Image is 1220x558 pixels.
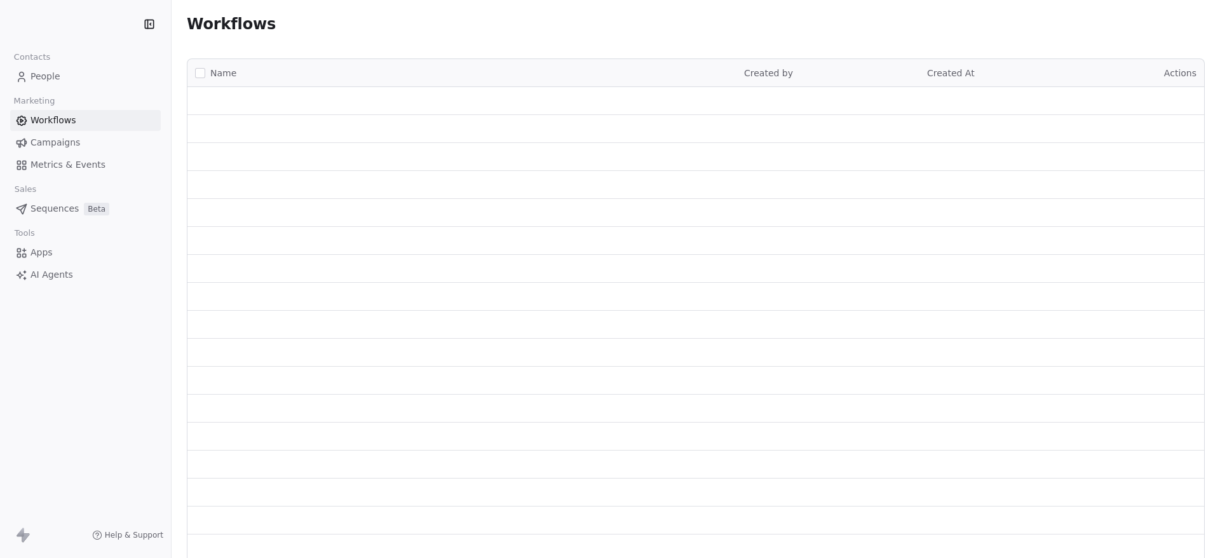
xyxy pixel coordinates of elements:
[9,180,42,199] span: Sales
[10,132,161,153] a: Campaigns
[30,268,73,282] span: AI Agents
[10,154,161,175] a: Metrics & Events
[10,264,161,285] a: AI Agents
[187,15,276,33] span: Workflows
[10,110,161,131] a: Workflows
[10,66,161,87] a: People
[744,68,793,78] span: Created by
[8,48,56,67] span: Contacts
[30,70,60,83] span: People
[927,68,975,78] span: Created At
[30,246,53,259] span: Apps
[210,67,236,80] span: Name
[1164,68,1196,78] span: Actions
[92,530,163,540] a: Help & Support
[9,224,40,243] span: Tools
[8,92,60,111] span: Marketing
[30,114,76,127] span: Workflows
[84,203,109,215] span: Beta
[10,198,161,219] a: SequencesBeta
[30,136,80,149] span: Campaigns
[30,202,79,215] span: Sequences
[10,242,161,263] a: Apps
[105,530,163,540] span: Help & Support
[30,158,105,172] span: Metrics & Events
